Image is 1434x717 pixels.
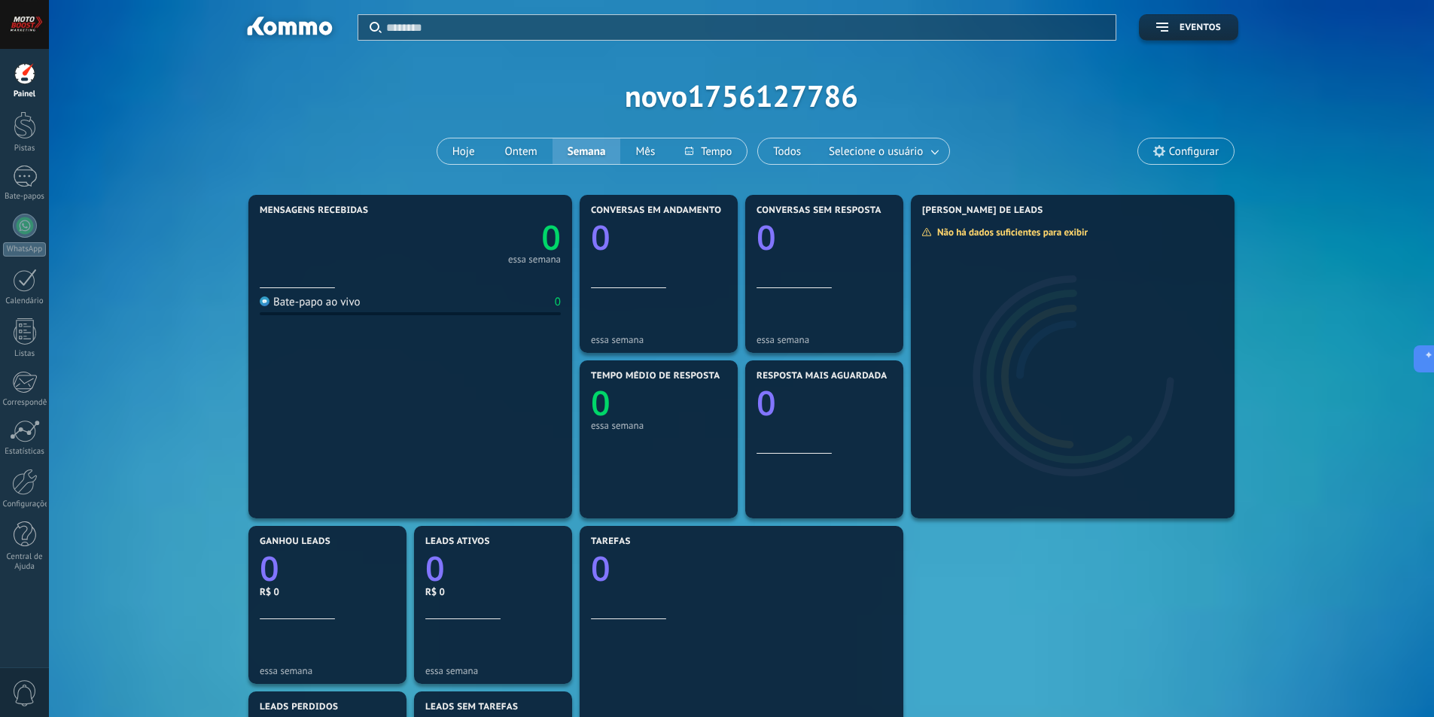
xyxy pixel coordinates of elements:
font: Eventos [1180,22,1221,33]
font: Mensagens recebidas [260,205,368,216]
font: Semana [568,144,606,159]
font: Resposta mais aguardada [757,370,887,381]
button: Hoje [437,138,490,164]
button: Mês [620,138,670,164]
font: essa semana [591,419,644,432]
font: Tarefas [591,536,631,547]
a: 0 [425,545,561,591]
font: Não há dados suficientes para exibir [937,226,1088,238]
button: Selecione o usuário [816,138,949,164]
font: Correspondência [3,397,62,408]
font: essa semana [260,664,312,677]
text: 0 [591,380,610,426]
button: Eventos [1139,14,1238,41]
font: 0 [555,295,561,309]
font: Tempo médio de resposta [591,370,720,381]
font: Leads perdidos [260,701,338,712]
font: Hoje [452,144,475,159]
button: Ontem [490,138,553,164]
font: essa semana [757,333,809,346]
font: essa semana [591,333,644,346]
font: Leads ativos [425,536,490,547]
font: Conversas sem resposta [757,205,881,216]
font: Leads sem tarefas [425,701,518,712]
font: R$ 0 [260,585,279,598]
font: Mês [635,144,655,159]
font: Configurar [1169,144,1219,159]
a: 0 [260,545,395,591]
font: Conversas em andamento [591,205,721,216]
text: 0 [425,545,445,591]
font: Listas [14,348,35,359]
font: Estatísticas [5,446,44,457]
text: 0 [591,214,610,260]
button: Semana [553,138,621,164]
font: Pistas [14,143,35,153]
text: 0 [757,214,776,260]
text: 0 [591,545,610,591]
a: 0 [591,545,892,591]
font: essa semana [425,664,478,677]
font: Configurações [3,499,53,509]
font: Todos [773,144,801,159]
font: Bate-papo ao vivo [273,295,361,309]
font: Ganhou leads [260,536,330,547]
font: Central de Ajuda [6,551,42,572]
font: essa semana [508,253,561,266]
text: 0 [260,545,279,591]
font: [PERSON_NAME] de leads [922,205,1043,216]
button: Todos [758,138,816,164]
font: Bate-papos [5,191,44,202]
font: R$ 0 [425,585,445,598]
text: 0 [757,380,776,426]
font: WhatsApp [7,244,42,254]
a: 0 [410,214,561,260]
font: Selecione o usuário [829,144,923,159]
button: Tempo [670,138,747,164]
font: Ontem [505,144,537,159]
img: Bate-papo ao vivo [260,296,269,306]
font: Painel [14,89,35,99]
font: Calendário [5,296,43,306]
text: 0 [541,214,561,260]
